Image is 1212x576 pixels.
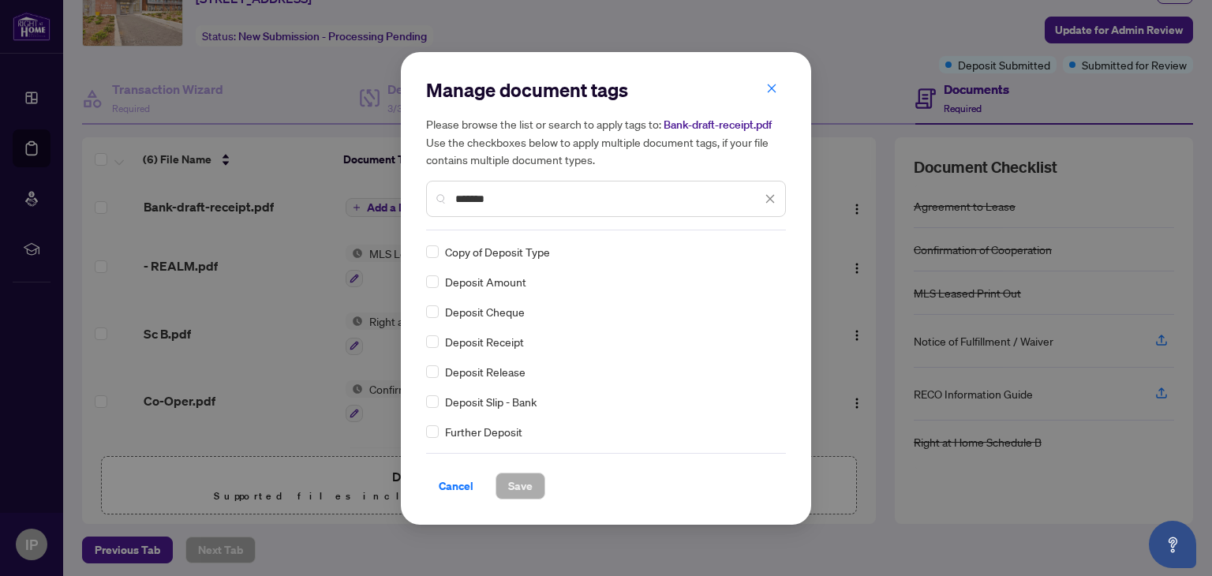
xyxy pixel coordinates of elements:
button: Save [496,473,545,499]
span: close [765,193,776,204]
span: Cancel [439,473,473,499]
button: Cancel [426,473,486,499]
h2: Manage document tags [426,77,786,103]
span: Deposit Slip - Bank [445,393,537,410]
span: Deposit Release [445,363,526,380]
h5: Please browse the list or search to apply tags to: Use the checkboxes below to apply multiple doc... [426,115,786,168]
span: Copy of Deposit Type [445,243,550,260]
span: Deposit Amount [445,273,526,290]
span: Bank-draft-receipt.pdf [664,118,772,132]
span: Deposit Cheque [445,303,525,320]
span: close [766,83,777,94]
span: Further Deposit [445,423,522,440]
button: Open asap [1149,521,1196,568]
span: Deposit Receipt [445,333,524,350]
